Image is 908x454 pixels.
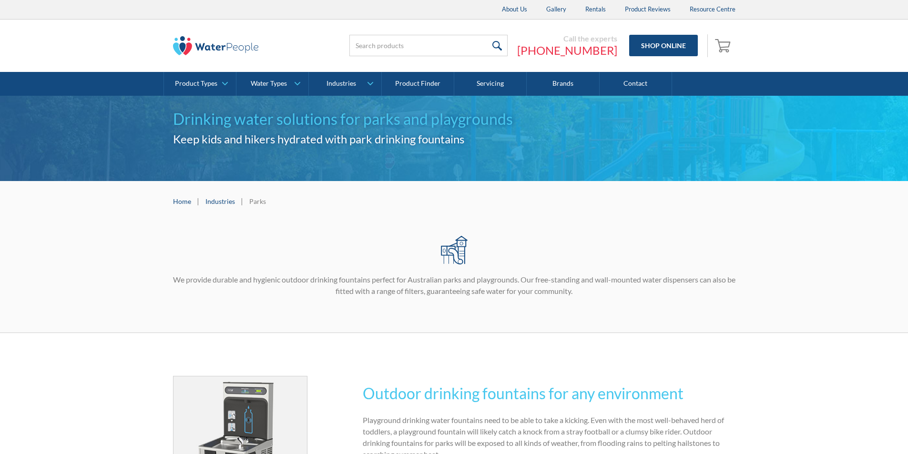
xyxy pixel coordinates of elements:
a: Industries [205,196,235,206]
a: Servicing [454,72,527,96]
h2: Keep kids and hikers hydrated with park drinking fountains [173,131,735,148]
a: Open empty cart [713,34,735,57]
div: Product Types [175,80,217,88]
a: Shop Online [629,35,698,56]
a: Brands [527,72,599,96]
a: Product Finder [382,72,454,96]
p: We provide durable and hygienic outdoor drinking fountains perfect for Australian parks and playg... [173,274,735,297]
a: [PHONE_NUMBER] [517,43,617,58]
a: Home [173,196,191,206]
div: Water Types [251,80,287,88]
div: Industries [326,80,356,88]
a: Water Types [236,72,308,96]
div: | [240,195,245,207]
div: Parks [249,196,266,206]
a: Contact [600,72,672,96]
a: Product Types [164,72,236,96]
a: Industries [309,72,381,96]
div: | [196,195,201,207]
input: Search products [349,35,508,56]
img: shopping cart [715,38,733,53]
img: The Water People [173,36,259,55]
div: Call the experts [517,34,617,43]
h1: Drinking water solutions for parks and playgrounds [173,108,735,131]
h2: Outdoor drinking fountains for any environment [363,382,735,405]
